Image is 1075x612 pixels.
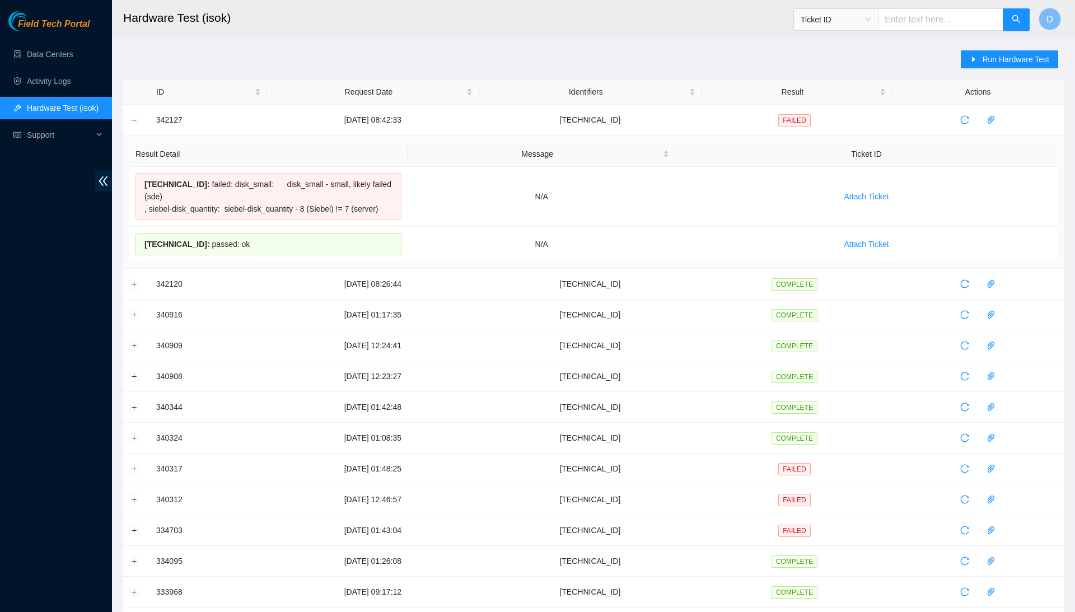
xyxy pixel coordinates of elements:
[267,546,479,577] td: [DATE] 01:26:08
[130,403,139,412] button: Expand row
[983,464,999,473] span: paper-clip
[956,403,973,412] span: reload
[772,432,817,445] span: COMPLETE
[956,521,974,539] button: reload
[144,180,210,189] span: [TECHNICAL_ID] :
[956,526,973,535] span: reload
[267,105,479,136] td: [DATE] 08:42:33
[150,423,267,454] td: 340324
[983,341,999,350] span: paper-clip
[150,515,267,546] td: 334703
[772,401,817,414] span: COMPLETE
[479,330,702,361] td: [TECHNICAL_ID]
[983,495,999,504] span: paper-clip
[835,188,898,205] button: Attach Ticket
[408,227,675,262] td: N/A
[408,167,675,227] td: N/A
[479,361,702,392] td: [TECHNICAL_ID]
[982,552,1000,570] button: paper-clip
[983,433,999,442] span: paper-clip
[892,80,1064,105] th: Actions
[982,367,1000,385] button: paper-clip
[956,279,973,288] span: reload
[479,577,702,608] td: [TECHNICAL_ID]
[479,484,702,515] td: [TECHNICAL_ID]
[130,464,139,473] button: Expand row
[27,50,73,59] a: Data Centers
[983,587,999,596] span: paper-clip
[772,555,817,568] span: COMPLETE
[772,278,817,291] span: COMPLETE
[267,423,479,454] td: [DATE] 01:08:35
[150,484,267,515] td: 340312
[956,460,974,478] button: reload
[150,577,267,608] td: 333968
[982,275,1000,293] button: paper-clip
[961,50,1058,68] button: caret-rightRun Hardware Test
[27,77,71,86] a: Activity Logs
[778,463,810,475] span: FAILED
[479,392,702,423] td: [TECHNICAL_ID]
[983,310,999,319] span: paper-clip
[267,330,479,361] td: [DATE] 12:24:41
[772,586,817,599] span: COMPLETE
[956,115,973,124] span: reload
[479,269,702,300] td: [TECHNICAL_ID]
[130,115,139,124] button: Collapse row
[956,429,974,447] button: reload
[135,233,401,255] div: passed: ok
[135,173,401,220] div: failed: disk_small: disk_small - small, likely failed (sde) , siebel-disk_quantity: siebel-disk_q...
[956,275,974,293] button: reload
[150,330,267,361] td: 340909
[13,131,21,139] span: read
[983,557,999,566] span: paper-clip
[983,403,999,412] span: paper-clip
[956,111,974,129] button: reload
[983,526,999,535] span: paper-clip
[982,490,1000,508] button: paper-clip
[130,279,139,288] button: Expand row
[8,11,57,31] img: Akamai Technologies
[982,111,1000,129] button: paper-clip
[267,269,479,300] td: [DATE] 08:26:44
[956,552,974,570] button: reload
[130,587,139,596] button: Expand row
[956,495,973,504] span: reload
[982,337,1000,354] button: paper-clip
[982,306,1000,324] button: paper-clip
[267,361,479,392] td: [DATE] 12:23:27
[267,454,479,484] td: [DATE] 01:48:25
[778,525,810,537] span: FAILED
[956,310,973,319] span: reload
[982,53,1049,66] span: Run Hardware Test
[982,429,1000,447] button: paper-clip
[801,11,871,28] span: Ticket ID
[1046,12,1053,26] span: D
[129,142,408,167] th: Result Detail
[8,20,90,35] a: Akamai TechnologiesField Tech Portal
[956,398,974,416] button: reload
[150,546,267,577] td: 334095
[130,495,139,504] button: Expand row
[778,114,810,127] span: FAILED
[130,557,139,566] button: Expand row
[130,433,139,442] button: Expand row
[956,341,973,350] span: reload
[956,587,973,596] span: reload
[267,515,479,546] td: [DATE] 01:43:04
[956,372,973,381] span: reload
[956,490,974,508] button: reload
[983,115,999,124] span: paper-clip
[130,372,139,381] button: Expand row
[479,105,702,136] td: [TECHNICAL_ID]
[956,306,974,324] button: reload
[835,235,898,253] button: Attach Ticket
[956,367,974,385] button: reload
[150,105,267,136] td: 342127
[267,392,479,423] td: [DATE] 01:42:48
[772,340,817,352] span: COMPLETE
[267,577,479,608] td: [DATE] 09:17:12
[983,279,999,288] span: paper-clip
[844,238,889,250] span: Attach Ticket
[983,372,999,381] span: paper-clip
